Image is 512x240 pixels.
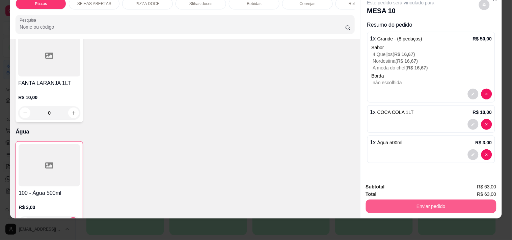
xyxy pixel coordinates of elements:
[481,149,492,160] button: decrease-product-quantity
[372,44,492,51] div: Sabor
[373,64,492,71] p: A moda do chef (
[16,128,354,136] p: Água
[370,108,414,116] p: 1 x
[68,217,79,228] button: increase-product-quantity
[247,1,262,6] p: Bebidas
[373,58,492,64] p: Nordestina (
[468,149,479,160] button: decrease-product-quantity
[77,1,111,6] p: SFIHAS ABERTAS
[473,109,492,116] p: R$ 10,00
[349,1,373,6] p: Refrigerantes
[377,36,422,41] span: Grande - (8 pedaços)
[18,94,80,101] p: R$ 10,00
[473,35,492,42] p: R$ 50,00
[20,217,31,228] button: decrease-product-quantity
[300,1,316,6] p: Cervejas
[366,184,385,189] strong: Subtotal
[373,51,492,58] p: 4 Queijos (
[20,24,345,30] input: Pesquisa
[366,200,496,213] button: Enviar pedido
[481,89,492,99] button: decrease-product-quantity
[476,139,492,146] p: R$ 3,00
[19,204,80,211] p: R$ 3,00
[477,190,496,198] span: R$ 63,00
[20,108,30,118] button: decrease-product-quantity
[477,183,496,190] span: R$ 63,00
[367,6,435,16] p: MESA 10
[372,72,492,79] p: Borda
[373,79,492,86] p: não escolhida
[189,1,213,6] p: Sfihas doces
[367,21,495,29] p: Resumo do pedido
[377,110,414,115] span: COCA COLA 1LT
[468,119,479,130] button: decrease-product-quantity
[68,108,79,118] button: increase-product-quantity
[35,1,47,6] p: Pizzas
[468,89,479,99] button: decrease-product-quantity
[19,189,80,197] h4: 100 - Água 500ml
[136,1,160,6] p: PIZZA DOCE
[481,119,492,130] button: decrease-product-quantity
[370,139,403,147] p: 1 x
[377,140,403,145] span: Água 500ml
[366,191,377,197] strong: Total
[397,58,418,64] span: R$ 16,67 )
[407,65,428,70] span: R$ 16,67 )
[394,52,415,57] span: R$ 16,67 )
[18,79,80,87] h4: FANTA LARANJA 1LT
[20,17,38,23] label: Pesquisa
[370,35,422,43] p: 1 x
